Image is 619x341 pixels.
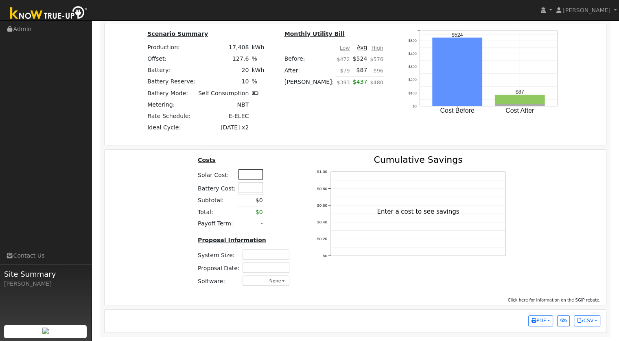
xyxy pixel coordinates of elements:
span: - [261,220,263,227]
text: $0 [413,104,417,108]
text: $300 [409,65,417,69]
u: Avg [357,44,367,50]
td: Ideal Cycle: [146,122,197,133]
td: $437 [351,76,369,92]
td: Production: [146,42,197,53]
td: Solar Cost: [197,168,237,181]
td: After: [283,65,335,77]
button: CSV [574,315,600,327]
u: High [372,45,383,51]
span: [DATE] x2 [221,124,249,131]
text: Cumulative Savings [374,155,463,165]
img: retrieve [42,328,49,334]
rect: onclick="" [495,95,545,104]
td: $472 [335,53,351,65]
td: System Size: [197,248,241,261]
span: [PERSON_NAME] [563,7,610,13]
td: $96 [369,65,385,77]
text: $0.40 [317,220,327,224]
td: $524 [351,53,369,65]
text: $524 [452,32,463,38]
td: Battery: [146,65,197,76]
span: PDF [532,318,546,324]
u: Low [340,45,350,51]
td: $79 [335,65,351,77]
text: $0.60 [317,203,327,208]
button: Generate Report Link [557,315,570,327]
td: NBT [197,99,250,110]
button: None [243,275,289,286]
rect: onclick="" [433,38,483,106]
text: $0.20 [317,236,327,241]
text: $1.00 [317,169,327,174]
td: Proposal Date: [197,261,241,274]
div: [PERSON_NAME] [4,280,87,288]
u: Costs [198,157,216,163]
td: Offset: [146,53,197,65]
td: % [250,53,266,65]
span: Site Summary [4,269,87,280]
text: $87 [516,89,524,95]
td: Metering: [146,99,197,110]
td: Self Consumption [197,87,250,99]
td: $576 [369,53,385,65]
img: Know True-Up [6,4,92,23]
text: $400 [409,52,417,56]
text: $500 [409,39,417,43]
text: $200 [409,78,417,82]
td: Software: [197,274,241,287]
rect: onclick="" [495,104,545,106]
td: 20 [197,65,250,76]
td: $393 [335,76,351,92]
td: $480 [369,76,385,92]
td: [PERSON_NAME]: [283,76,335,92]
td: kWh [250,42,266,53]
td: Rate Schedule: [146,110,197,122]
td: E-ELEC [197,110,250,122]
td: % [250,76,266,87]
text: Cost After [505,107,534,114]
td: 17,408 [197,42,250,53]
td: $0 [237,195,264,206]
button: PDF [528,315,553,327]
text: $100 [409,91,417,95]
td: Battery Cost: [197,181,237,195]
td: $87 [351,65,369,77]
td: Subtotal: [197,195,237,206]
u: Scenario Summary [147,31,208,37]
u: Proposal Information [198,237,266,243]
text: Cost Before [440,107,475,114]
u: Monthly Utility Bill [284,31,345,37]
td: kWh [250,65,266,76]
td: Total: [197,206,237,218]
td: Payoff Term: [197,218,237,229]
text: $0.80 [317,186,327,190]
td: Before: [283,53,335,65]
span: Click here for information on the SGIP rebate. [508,298,601,302]
text: Enter a cost to see savings [377,208,460,215]
text: $0 [323,254,328,258]
td: Battery Mode: [146,87,197,99]
td: 127.6 [197,53,250,65]
td: Battery Reserve: [146,76,197,87]
td: $0 [237,206,264,218]
td: 10 [197,76,250,87]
